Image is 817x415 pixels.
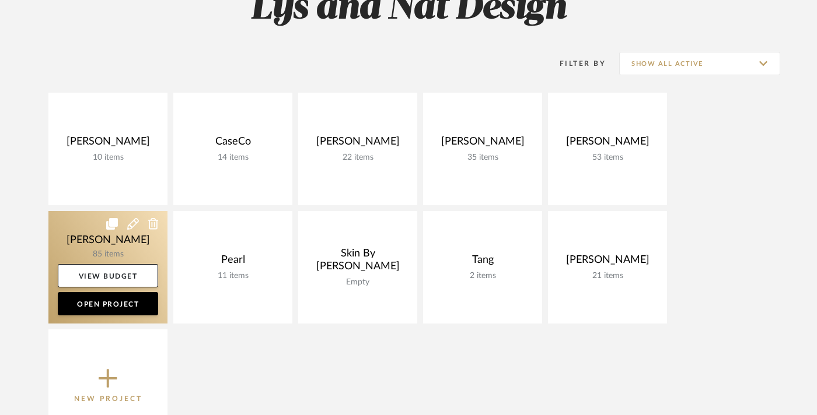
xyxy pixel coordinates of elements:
div: 14 items [183,153,283,163]
div: 10 items [58,153,158,163]
p: New Project [74,393,142,405]
div: [PERSON_NAME] [557,254,658,271]
a: Open Project [58,292,158,315]
div: 35 items [432,153,533,163]
div: [PERSON_NAME] [308,135,408,153]
div: 53 items [557,153,658,163]
div: Filter By [544,58,606,69]
div: 2 items [432,271,533,281]
div: CaseCo [183,135,283,153]
div: 11 items [183,271,283,281]
div: Empty [308,277,408,287]
div: 22 items [308,153,408,163]
div: Skin By [PERSON_NAME] [308,247,408,277]
div: 21 items [557,271,658,281]
div: Tang [432,254,533,271]
div: [PERSON_NAME] [58,135,158,153]
div: Pearl [183,254,283,271]
div: [PERSON_NAME] [432,135,533,153]
a: View Budget [58,264,158,287]
div: [PERSON_NAME] [557,135,658,153]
